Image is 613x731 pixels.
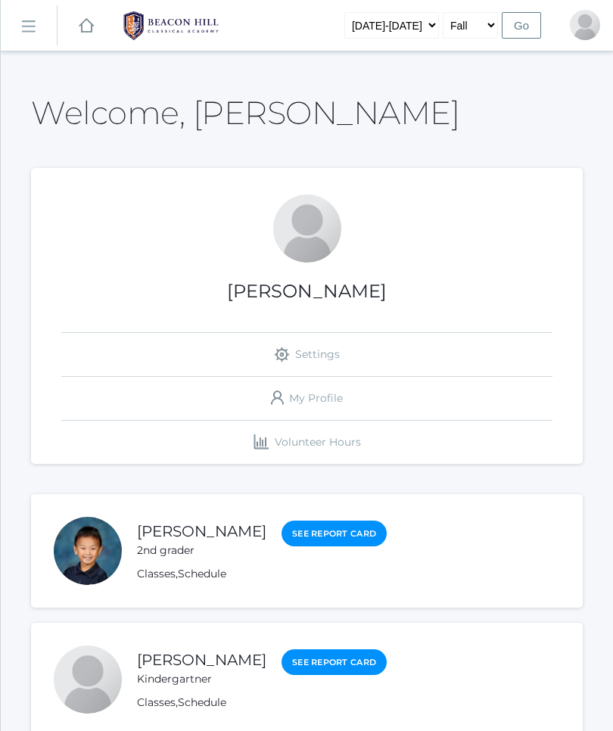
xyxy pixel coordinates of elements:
div: , [137,695,387,711]
div: 2nd grader [137,543,266,558]
a: My Profile [61,377,552,420]
input: Go [502,12,541,39]
div: Christopher Ip [54,645,122,714]
a: Volunteer Hours [61,421,552,464]
div: Kindergartner [137,671,266,687]
a: [PERSON_NAME] [137,522,266,540]
div: John Ip [54,517,122,585]
a: Schedule [178,695,226,709]
a: See Report Card [282,521,387,547]
a: Settings [61,333,552,376]
h1: [PERSON_NAME] [31,282,583,301]
div: Lily Ip [570,10,600,40]
div: , [137,566,387,582]
a: See Report Card [282,649,387,676]
a: Schedule [178,567,226,580]
div: Lily Ip [273,194,341,263]
a: [PERSON_NAME] [137,651,266,669]
img: BHCALogos-05-308ed15e86a5a0abce9b8dd61676a3503ac9727e845dece92d48e8588c001991.png [114,7,228,45]
a: Classes [137,567,176,580]
h2: Welcome, [PERSON_NAME] [31,95,459,130]
a: Classes [137,695,176,709]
